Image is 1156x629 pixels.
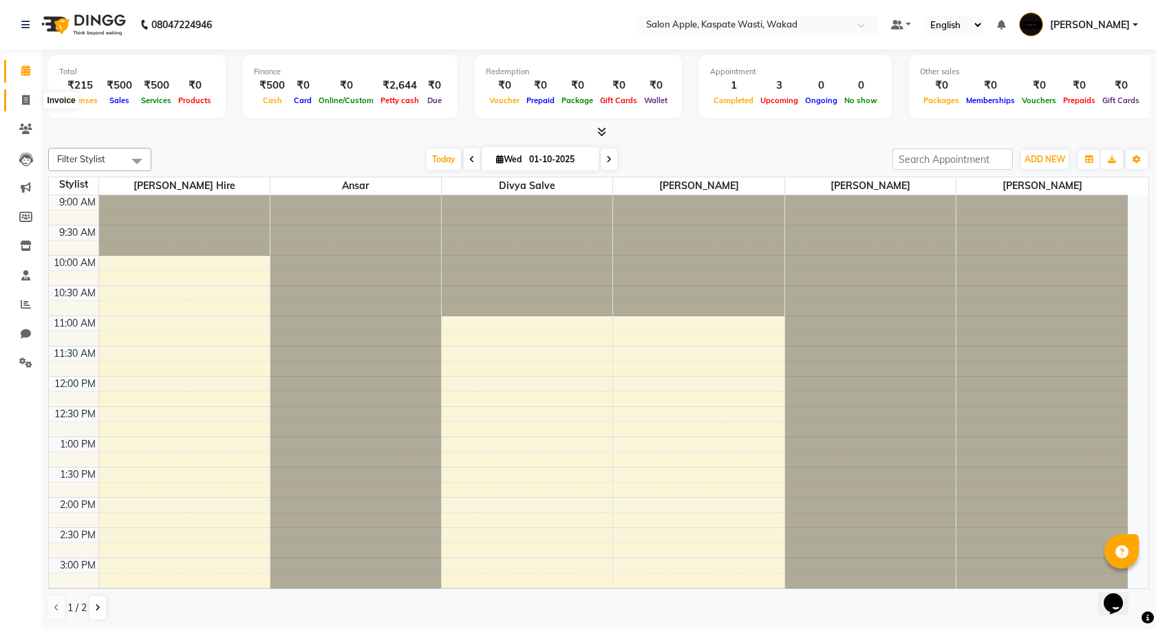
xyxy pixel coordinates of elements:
[1025,154,1065,164] span: ADD NEW
[892,148,1013,170] input: Search Appointment
[138,78,175,93] div: ₹500
[525,149,594,170] input: 2025-10-01
[377,96,422,105] span: Petty cash
[710,96,757,105] span: Completed
[51,316,98,331] div: 11:00 AM
[175,96,215,105] span: Products
[442,177,612,195] span: Divya salve
[486,96,523,105] span: Voucher
[613,177,784,195] span: [PERSON_NAME]
[59,66,215,78] div: Total
[597,96,641,105] span: Gift Cards
[99,177,270,195] span: [PERSON_NAME] Hire
[963,78,1018,93] div: ₹0
[57,467,98,482] div: 1:30 PM
[1099,78,1143,93] div: ₹0
[290,96,315,105] span: Card
[57,153,105,164] span: Filter Stylist
[315,96,377,105] span: Online/Custom
[597,78,641,93] div: ₹0
[802,78,841,93] div: 0
[956,177,1128,195] span: [PERSON_NAME]
[254,66,447,78] div: Finance
[270,177,441,195] span: Ansar
[101,78,138,93] div: ₹500
[558,78,597,93] div: ₹0
[424,96,445,105] span: Due
[1019,12,1043,36] img: Kamlesh Nikam
[493,154,525,164] span: Wed
[315,78,377,93] div: ₹0
[56,195,98,210] div: 9:00 AM
[290,78,315,93] div: ₹0
[1021,150,1069,169] button: ADD NEW
[641,96,671,105] span: Wallet
[56,225,98,240] div: 9:30 AM
[920,96,963,105] span: Packages
[802,96,841,105] span: Ongoing
[35,5,129,44] img: logo
[841,96,881,105] span: No show
[377,78,422,93] div: ₹2,644
[920,66,1143,78] div: Other sales
[757,78,802,93] div: 3
[558,96,597,105] span: Package
[259,96,286,105] span: Cash
[785,177,956,195] span: [PERSON_NAME]
[757,96,802,105] span: Upcoming
[523,78,558,93] div: ₹0
[49,177,98,192] div: Stylist
[1018,78,1060,93] div: ₹0
[51,286,98,300] div: 10:30 AM
[486,78,523,93] div: ₹0
[1060,78,1099,93] div: ₹0
[486,66,671,78] div: Redemption
[254,78,290,93] div: ₹500
[523,96,558,105] span: Prepaid
[106,96,133,105] span: Sales
[57,528,98,542] div: 2:30 PM
[67,601,87,615] span: 1 / 2
[175,78,215,93] div: ₹0
[51,346,98,361] div: 11:30 AM
[57,588,98,603] div: 3:30 PM
[641,78,671,93] div: ₹0
[151,5,212,44] b: 08047224946
[138,96,175,105] span: Services
[710,78,757,93] div: 1
[963,96,1018,105] span: Memberships
[1050,18,1130,32] span: [PERSON_NAME]
[841,78,881,93] div: 0
[710,66,881,78] div: Appointment
[1099,96,1143,105] span: Gift Cards
[57,498,98,512] div: 2:00 PM
[57,558,98,573] div: 3:00 PM
[920,78,963,93] div: ₹0
[422,78,447,93] div: ₹0
[59,78,101,93] div: ₹215
[1098,574,1142,615] iframe: chat widget
[52,377,98,391] div: 12:00 PM
[51,256,98,270] div: 10:00 AM
[1060,96,1099,105] span: Prepaids
[427,148,461,170] span: Today
[52,407,98,421] div: 12:30 PM
[57,437,98,452] div: 1:00 PM
[43,92,78,109] div: Invoice
[1018,96,1060,105] span: Vouchers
